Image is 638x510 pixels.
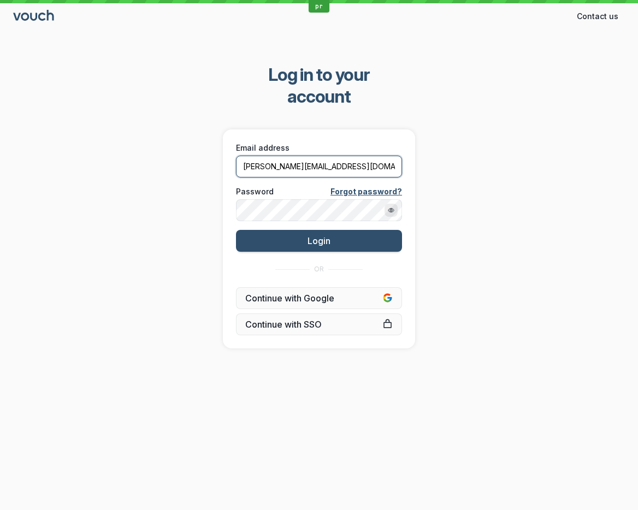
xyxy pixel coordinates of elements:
button: Show password [385,204,398,217]
span: OR [314,265,324,274]
button: Login [236,230,402,252]
span: Log in to your account [238,64,401,108]
a: Continue with SSO [236,313,402,335]
button: Contact us [570,8,625,25]
a: Go to sign in [13,12,56,21]
span: Password [236,186,274,197]
a: Forgot password? [330,186,402,197]
span: Email address [236,143,290,153]
span: Login [308,235,330,246]
span: Continue with Google [245,293,393,304]
span: Contact us [577,11,618,22]
span: Continue with SSO [245,319,393,330]
button: Continue with Google [236,287,402,309]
